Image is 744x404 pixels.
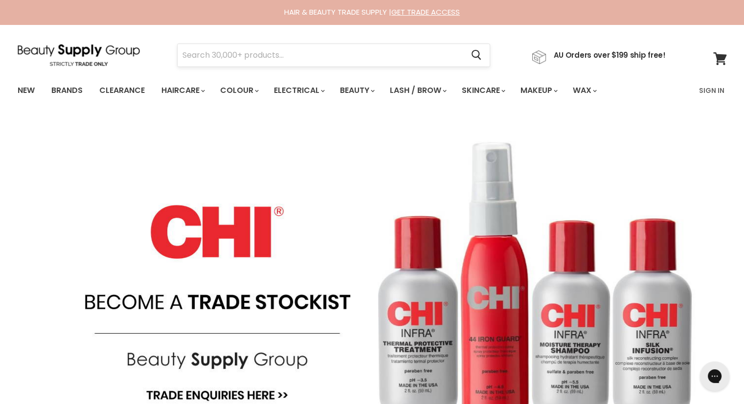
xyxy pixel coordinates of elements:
a: New [10,80,42,101]
a: Beauty [333,80,381,101]
a: Brands [44,80,90,101]
input: Search [178,44,464,67]
iframe: Gorgias live chat messenger [695,358,734,394]
a: Lash / Brow [383,80,452,101]
a: Colour [213,80,265,101]
a: Haircare [154,80,211,101]
a: Sign In [693,80,730,101]
button: Search [464,44,490,67]
a: Skincare [454,80,511,101]
a: Makeup [513,80,564,101]
ul: Main menu [10,76,649,105]
a: GET TRADE ACCESS [391,7,460,17]
a: Electrical [267,80,331,101]
a: Clearance [92,80,152,101]
nav: Main [5,76,739,105]
a: Wax [565,80,603,101]
div: HAIR & BEAUTY TRADE SUPPLY | [5,7,739,17]
form: Product [177,44,490,67]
